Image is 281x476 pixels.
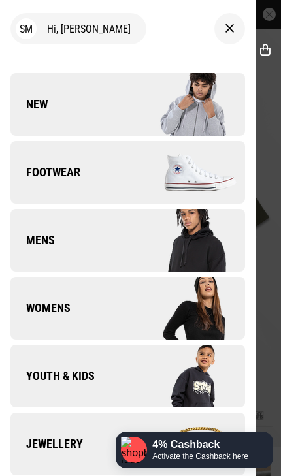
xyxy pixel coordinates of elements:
img: Company [127,72,244,137]
div: Hi, [PERSON_NAME] [10,13,146,44]
a: Youth & Kids Company [10,345,245,407]
img: Company [127,276,244,341]
button: Open LiveChat chat widget [10,5,50,44]
span: Footwear [10,165,80,180]
img: Company [127,343,244,409]
span: Womens [10,300,71,316]
a: Footwear Company [10,141,245,204]
img: Company [127,208,244,273]
a: New Company [10,73,245,136]
span: Jewellery [10,436,83,452]
a: Jewellery Company [10,413,245,475]
div: 4% Cashback [152,438,248,451]
span: New [10,97,48,112]
a: Mens Company [10,209,245,272]
a: Womens Company [10,277,245,340]
div: Activate the Cashback here [152,451,248,462]
span: Mens [10,232,55,248]
span: Youth & Kids [10,368,95,384]
img: Company [127,140,244,205]
div: SM [16,18,37,39]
